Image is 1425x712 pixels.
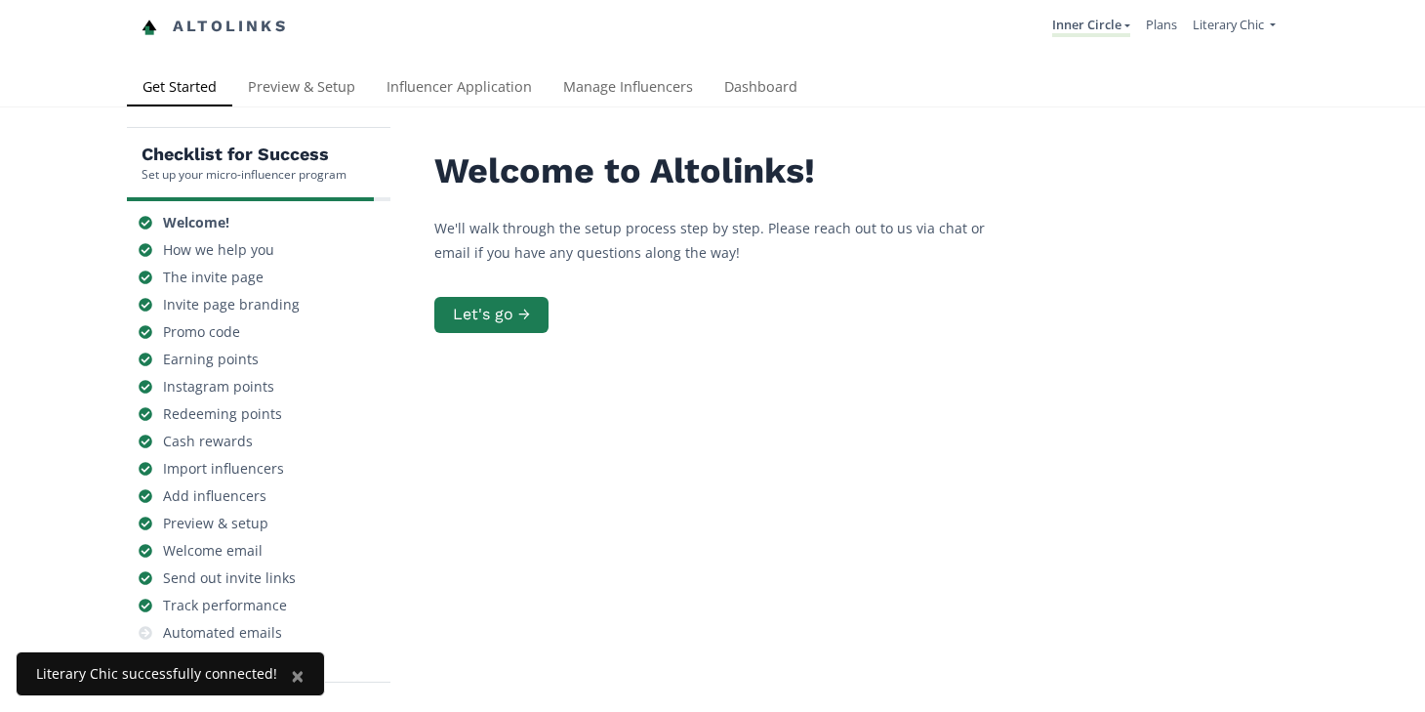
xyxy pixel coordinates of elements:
[163,240,274,260] div: How we help you
[163,295,300,314] div: Invite page branding
[36,664,277,684] div: Literary Chic successfully connected!
[163,213,229,232] div: Welcome!
[163,459,284,479] div: Import influencers
[127,69,232,108] a: Get Started
[163,432,253,451] div: Cash rewards
[1146,16,1177,33] a: Plans
[163,377,274,397] div: Instagram points
[163,596,287,615] div: Track performance
[434,216,1020,265] p: We'll walk through the setup process step by step. Please reach out to us via chat or email if yo...
[232,69,371,108] a: Preview & Setup
[163,322,240,342] div: Promo code
[1052,16,1130,37] a: Inner Circle
[291,659,305,691] span: ×
[142,143,346,166] h5: Checklist for Success
[163,568,296,588] div: Send out invite links
[163,404,282,424] div: Redeeming points
[434,151,1020,191] h2: Welcome to Altolinks!
[548,69,709,108] a: Manage Influencers
[142,166,346,183] div: Set up your micro-influencer program
[709,69,813,108] a: Dashboard
[1193,16,1276,38] a: Literary Chic
[163,350,259,369] div: Earning points
[271,652,324,699] button: Close
[434,297,549,333] button: Let's go →
[1193,16,1264,33] span: Literary Chic
[163,514,268,533] div: Preview & setup
[163,541,263,561] div: Welcome email
[163,268,264,287] div: The invite page
[371,69,548,108] a: Influencer Application
[163,486,266,506] div: Add influencers
[163,623,282,643] div: Automated emails
[142,11,288,43] a: Altolinks
[142,20,157,35] img: favicon-32x32.png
